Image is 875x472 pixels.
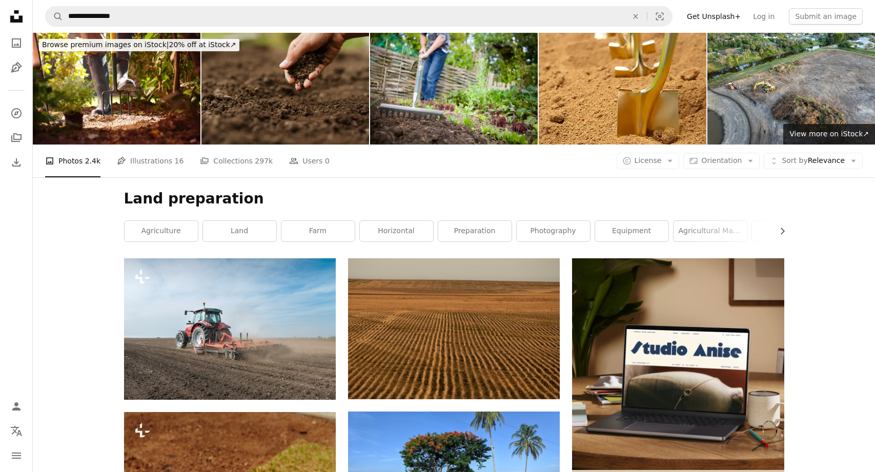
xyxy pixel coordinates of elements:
a: Download History [6,152,27,173]
span: License [635,156,662,165]
span: 0 [325,155,330,167]
img: Garden digging fork [33,33,200,145]
button: Visual search [647,7,672,26]
a: Collections [6,128,27,148]
a: Log in / Sign up [6,396,27,417]
a: Collections 297k [200,145,273,177]
a: Illustrations 16 [117,145,184,177]
a: Log in [747,8,781,25]
a: Users 0 [289,145,330,177]
img: Gardener Preparing Raised Beds with Rake in Vegetable Garden [370,33,538,145]
a: farm [281,221,355,241]
img: Prepared for building works construction site with many equipment in american rural area. Develop... [707,33,875,145]
button: Language [6,421,27,441]
form: Find visuals sitewide [45,6,673,27]
img: Shovel [539,33,706,145]
a: growth [752,221,825,241]
span: 16 [175,155,184,167]
a: Photos [6,33,27,53]
span: 20% off at iStock ↗ [42,40,236,49]
span: View more on iStock ↗ [789,130,869,138]
img: Plowed field, ready for planting, extends to the horizon. [348,258,560,399]
button: Search Unsplash [46,7,63,26]
a: preparation of agricultural land in the spring [124,324,336,334]
button: Menu [6,445,27,466]
a: land [203,221,276,241]
img: preparation of agricultural land in the spring [124,258,336,400]
button: License [617,153,680,169]
a: Plowed field, ready for planting, extends to the horizon. [348,324,560,333]
a: agricultural machinery [674,221,747,241]
span: Relevance [782,156,845,166]
a: Browse premium images on iStock|20% off at iStock↗ [33,33,246,57]
a: equipment [595,221,668,241]
a: Explore [6,103,27,124]
button: scroll list to the right [773,221,784,241]
a: agriculture [125,221,198,241]
span: Browse premium images on iStock | [42,40,169,49]
a: photography [517,221,590,241]
a: horizontal [360,221,433,241]
a: Get Unsplash+ [681,8,747,25]
span: 297k [255,155,273,167]
button: Submit an image [789,8,863,25]
img: file-1705123271268-c3eaf6a79b21image [572,258,784,470]
a: Illustrations [6,57,27,78]
button: Orientation [683,153,760,169]
a: preparation [438,221,512,241]
a: View more on iStock↗ [783,124,875,145]
h1: Land preparation [124,190,784,208]
button: Sort byRelevance [764,153,863,169]
span: Orientation [701,156,742,165]
button: Clear [624,7,647,26]
span: Sort by [782,156,807,165]
img: Hand checking soil on ground at vegetable garden [201,33,369,145]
